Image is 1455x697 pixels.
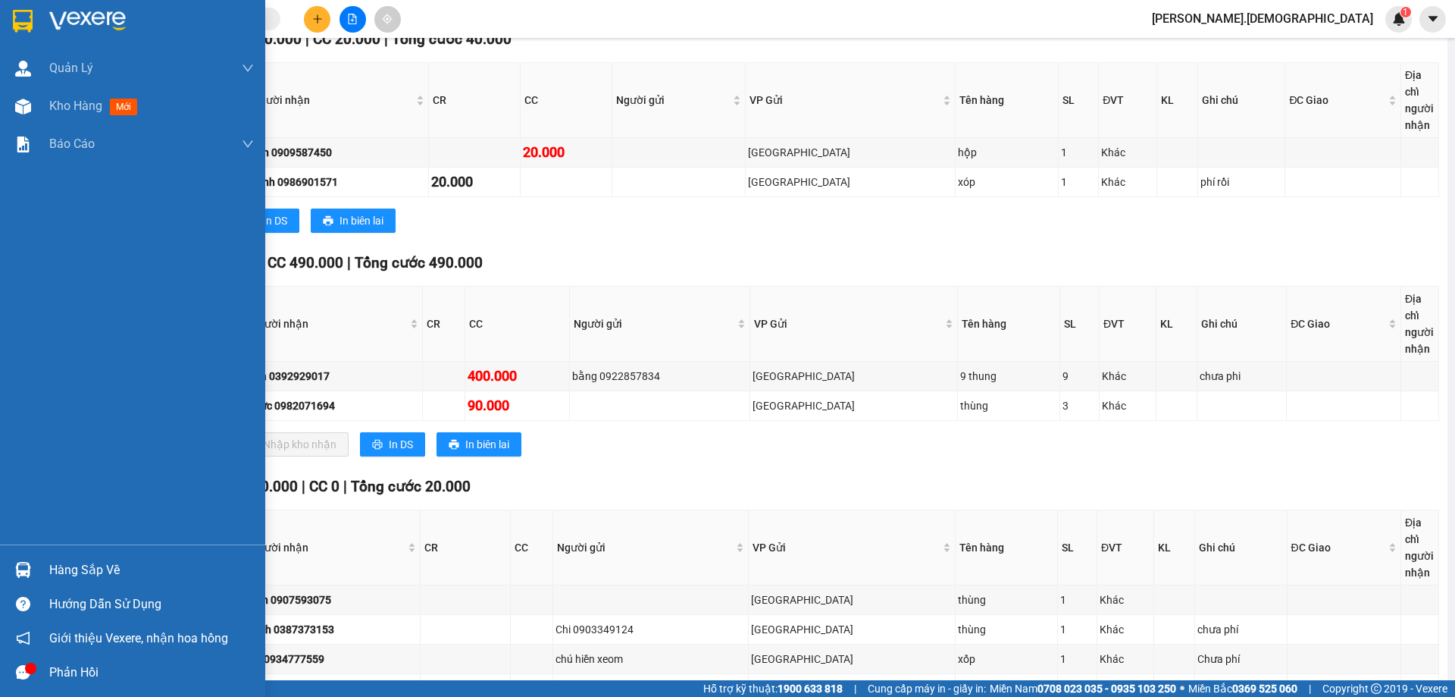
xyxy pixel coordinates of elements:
[778,683,843,695] strong: 1900 633 818
[1062,368,1097,385] div: 9
[749,586,956,615] td: Sài Gòn
[339,6,366,33] button: file-add
[242,138,254,150] span: down
[465,287,571,362] th: CC
[1101,144,1153,161] div: Khác
[339,212,383,229] span: In biên lai
[958,651,1055,667] div: xốp
[1102,368,1153,385] div: Khác
[751,680,953,697] div: [GEOGRAPHIC_DATA]
[384,30,388,48] span: |
[750,391,958,421] td: Sài Gòn
[748,174,953,190] div: [GEOGRAPHIC_DATA]
[1097,510,1154,586] th: ĐVT
[1200,368,1284,385] div: chưa phi
[1197,651,1284,667] div: Chưa phí
[1188,680,1297,697] span: Miền Bắc
[511,510,553,586] th: CC
[1405,514,1435,581] div: Địa chỉ người nhận
[956,510,1058,586] th: Tên hàng
[323,215,333,228] span: printer
[1200,174,1282,190] div: phí rồi
[251,174,426,190] div: hạnh 0986901571
[268,254,343,272] span: CC 490.000
[429,63,521,138] th: CR
[1060,287,1100,362] th: SL
[555,680,746,697] div: Hương 0975976114
[49,58,93,77] span: Quản Lý
[49,559,254,582] div: Hàng sắp về
[616,92,730,108] span: Người gửi
[1037,683,1176,695] strong: 0708 023 035 - 0935 103 250
[1061,174,1096,190] div: 1
[958,144,1056,161] div: hộp
[389,436,413,453] span: In DS
[360,432,425,457] button: printerIn DS
[1371,683,1381,694] span: copyright
[421,510,511,586] th: CR
[1101,174,1153,190] div: Khác
[1291,539,1385,556] span: ĐC Giao
[1197,287,1287,362] th: Ghi chú
[753,368,955,385] div: [GEOGRAPHIC_DATA]
[423,287,465,362] th: CR
[302,478,305,495] span: |
[15,562,31,578] img: warehouse-icon
[751,621,953,638] div: [GEOGRAPHIC_DATA]
[249,592,418,608] div: tĩnh 0907593075
[249,397,420,414] div: Trực 0982071694
[749,645,956,674] td: Sài Gòn
[49,99,102,113] span: Kho hàng
[1061,144,1096,161] div: 1
[1291,316,1385,332] span: ĐC Giao
[1154,510,1195,586] th: KL
[465,436,509,453] span: In biên lai
[15,99,31,115] img: warehouse-icon
[49,134,95,153] span: Báo cáo
[16,665,30,680] span: message
[372,439,383,451] span: printer
[1059,63,1099,138] th: SL
[431,171,518,193] div: 20.000
[754,316,942,332] span: VP Gửi
[1099,63,1156,138] th: ĐVT
[468,366,568,387] div: 400.000
[1180,686,1184,692] span: ⚪️
[753,539,940,556] span: VP Gửi
[15,61,31,77] img: warehouse-icon
[1309,680,1311,697] span: |
[468,395,568,416] div: 90.000
[521,63,612,138] th: CC
[1060,680,1094,697] div: 1
[523,142,609,163] div: 20.000
[749,615,956,645] td: Sài Gòn
[1403,7,1408,17] span: 1
[242,62,254,74] span: down
[1197,621,1284,638] div: chưa phí
[557,539,733,556] span: Người gửi
[263,212,287,229] span: In DS
[1060,621,1094,638] div: 1
[748,144,953,161] div: [GEOGRAPHIC_DATA]
[555,621,746,638] div: Chi 0903349124
[110,99,137,115] span: mới
[854,680,856,697] span: |
[382,14,393,24] span: aim
[311,209,396,233] button: printerIn biên lai
[309,478,339,495] span: CC 0
[572,368,746,385] div: bằng 0922857834
[960,368,1057,385] div: 9 thung
[15,137,31,152] img: solution-icon
[392,30,512,48] span: Tổng cước 40.000
[351,478,471,495] span: Tổng cước 20.000
[1156,287,1197,362] th: KL
[555,651,746,667] div: chú hiền xeom
[347,14,358,24] span: file-add
[1058,510,1097,586] th: SL
[1100,651,1151,667] div: Khác
[1102,397,1153,414] div: Khác
[16,597,30,611] span: question-circle
[1426,12,1440,26] span: caret-down
[958,592,1055,608] div: thùng
[449,439,459,451] span: printer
